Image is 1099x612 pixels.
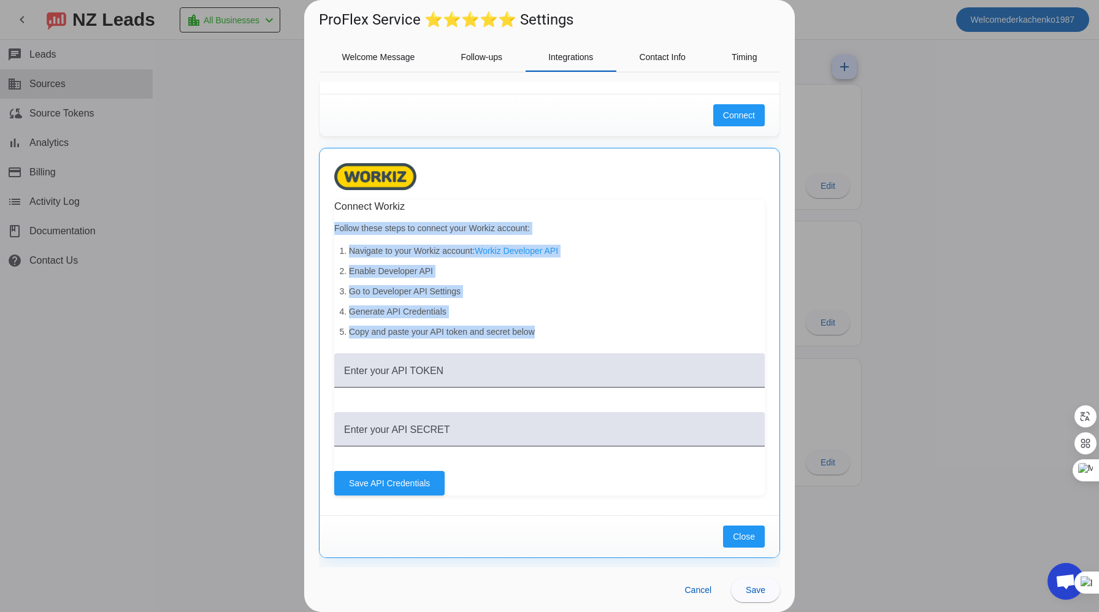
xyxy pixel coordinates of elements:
[342,53,415,61] span: Welcome Message
[732,53,757,61] span: Timing
[1047,563,1084,600] div: Open chat
[349,326,765,339] li: Copy and paste your API token and secret below
[723,109,755,121] span: Connect
[733,530,755,543] span: Close
[334,471,445,495] button: Save API Credentials
[349,305,765,318] li: Generate API Credentials
[461,53,502,61] span: Follow-ups
[349,245,765,258] li: Navigate to your Workiz account:
[334,200,765,212] h3: Connect Workiz
[746,585,765,595] span: Save
[349,265,765,278] li: Enable Developer API
[684,585,711,595] span: Cancel
[344,365,443,376] mat-label: Enter your API TOKEN
[319,10,573,29] h1: ProFlex Service ⭐️⭐️⭐️⭐️⭐️ Settings
[349,285,765,298] li: Go to Developer API Settings
[475,246,558,256] a: Workiz Developer API
[675,578,721,602] button: Cancel
[548,53,593,61] span: Integrations
[349,477,430,489] span: Save API Credentials
[731,578,780,602] button: Save
[723,526,765,548] button: Close
[344,424,450,435] mat-label: Enter your API SECRET
[334,222,765,235] p: Follow these steps to connect your Workiz account:
[713,104,765,126] button: Connect
[639,53,686,61] span: Contact Info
